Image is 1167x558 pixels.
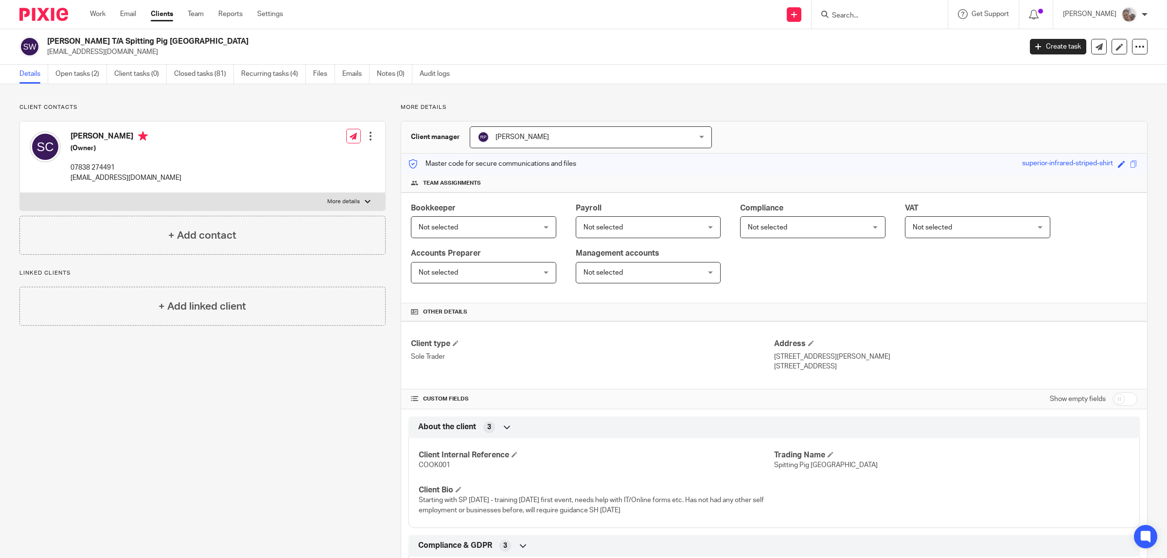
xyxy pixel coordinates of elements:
p: Sole Trader [411,352,774,362]
span: Management accounts [576,249,659,257]
span: Not selected [583,269,623,276]
p: More details [327,198,360,206]
img: me.jpg [1121,7,1137,22]
a: Audit logs [420,65,457,84]
p: Master code for secure communications and files [408,159,576,169]
a: Files [313,65,335,84]
h3: Client manager [411,132,460,142]
h2: [PERSON_NAME] T/A Spitting Pig [GEOGRAPHIC_DATA] [47,36,822,47]
span: Other details [423,308,467,316]
h5: (Owner) [71,143,181,153]
img: svg%3E [477,131,489,143]
p: [EMAIL_ADDRESS][DOMAIN_NAME] [47,47,1015,57]
span: Not selected [583,224,623,231]
span: Spitting Pig [GEOGRAPHIC_DATA] [774,462,878,469]
input: Search [831,12,919,20]
img: Pixie [19,8,68,21]
h4: Client type [411,339,774,349]
a: Settings [257,9,283,19]
span: Compliance [740,204,783,212]
span: Compliance & GDPR [418,541,492,551]
h4: Trading Name [774,450,1130,460]
a: Client tasks (0) [114,65,167,84]
h4: CUSTOM FIELDS [411,395,774,403]
span: VAT [905,204,919,212]
p: Linked clients [19,269,386,277]
span: 3 [487,422,491,432]
p: [PERSON_NAME] [1063,9,1116,19]
p: 07838 274491 [71,163,181,173]
span: [PERSON_NAME] [495,134,549,140]
h4: [PERSON_NAME] [71,131,181,143]
a: Emails [342,65,370,84]
i: Primary [138,131,148,141]
a: Reports [218,9,243,19]
a: Notes (0) [377,65,412,84]
a: Team [188,9,204,19]
p: Client contacts [19,104,386,111]
span: Accounts Preparer [411,249,481,257]
span: COOK001 [419,462,450,469]
p: [EMAIL_ADDRESS][DOMAIN_NAME] [71,173,181,183]
span: Not selected [748,224,787,231]
span: 3 [503,541,507,551]
span: Not selected [913,224,952,231]
a: Create task [1030,39,1086,54]
p: More details [401,104,1148,111]
span: Team assignments [423,179,481,187]
a: Details [19,65,48,84]
span: Not selected [419,224,458,231]
span: Payroll [576,204,601,212]
label: Show empty fields [1050,394,1106,404]
p: [STREET_ADDRESS] [774,362,1137,371]
a: Open tasks (2) [55,65,107,84]
p: [STREET_ADDRESS][PERSON_NAME] [774,352,1137,362]
h4: Address [774,339,1137,349]
img: svg%3E [19,36,40,57]
a: Email [120,9,136,19]
h4: Client Internal Reference [419,450,774,460]
span: About the client [418,422,476,432]
a: Closed tasks (81) [174,65,234,84]
h4: + Add linked client [159,299,246,314]
h4: + Add contact [168,228,236,243]
h4: Client Bio [419,485,774,495]
a: Recurring tasks (4) [241,65,306,84]
a: Clients [151,9,173,19]
span: Starting with SP [DATE] - training [DATE] first event, needs help with IT/Online forms etc. Has n... [419,497,764,513]
div: superior-infrared-striped-shirt [1022,158,1113,170]
span: Get Support [972,11,1009,17]
a: Work [90,9,106,19]
span: Bookkeeper [411,204,456,212]
img: svg%3E [30,131,61,162]
span: Not selected [419,269,458,276]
